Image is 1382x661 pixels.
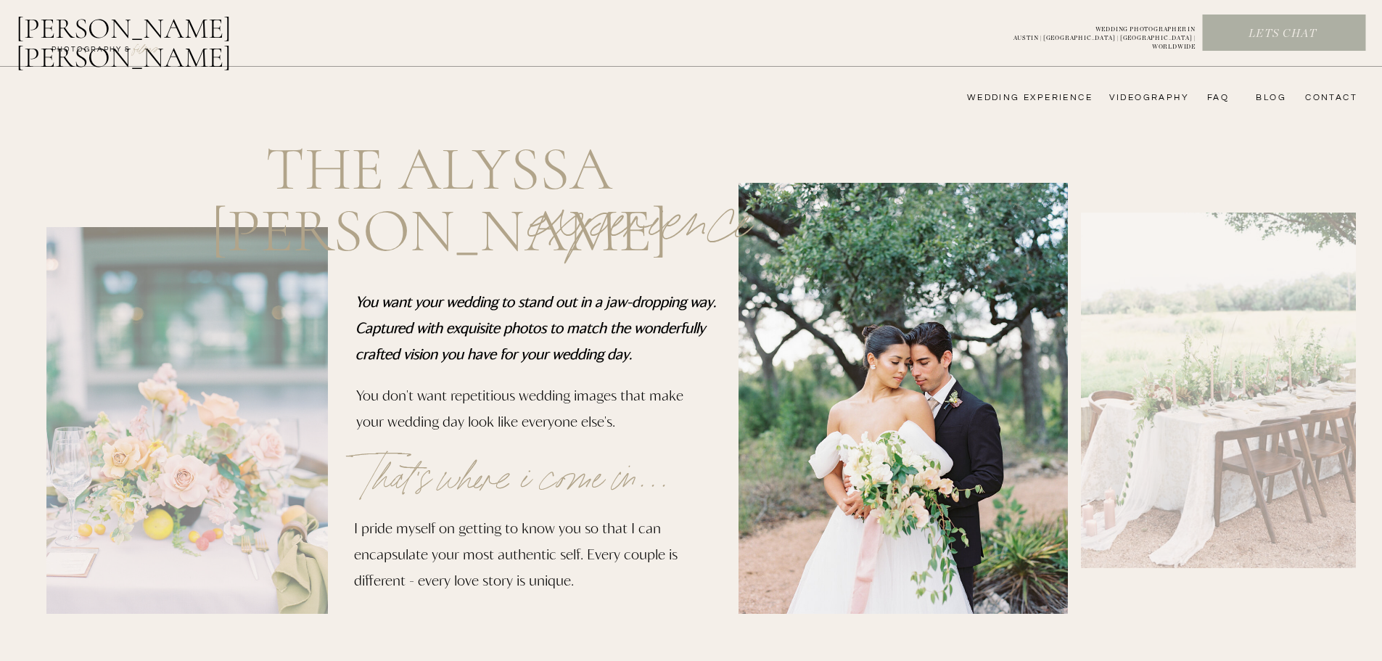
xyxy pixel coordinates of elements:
[990,25,1196,41] p: WEDDING PHOTOGRAPHER IN AUSTIN | [GEOGRAPHIC_DATA] | [GEOGRAPHIC_DATA] | WORLDWIDE
[354,514,706,611] p: I pride myself on getting to know you so that I can encapsulate your most authentic self. Every c...
[355,292,716,362] b: You want your wedding to stand out in a jaw-dropping way. Captured with exquisite photos to match...
[357,430,718,533] p: That's where i come in...
[356,382,706,447] p: You don't want repetitious wedding images that make your wedding day look like everyone else's.
[1301,92,1357,104] a: CONTACT
[1203,26,1362,42] a: Lets chat
[1200,92,1229,104] a: FAQ
[1251,92,1286,104] a: bLog
[1105,92,1189,104] a: videography
[119,39,173,57] a: FILMs
[44,44,139,62] a: photography &
[990,25,1196,41] a: WEDDING PHOTOGRAPHER INAUSTIN | [GEOGRAPHIC_DATA] | [GEOGRAPHIC_DATA] | WORLDWIDE
[947,92,1093,104] a: wedding experience
[131,138,747,184] h1: the alyssa [PERSON_NAME]
[16,14,307,49] a: [PERSON_NAME] [PERSON_NAME]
